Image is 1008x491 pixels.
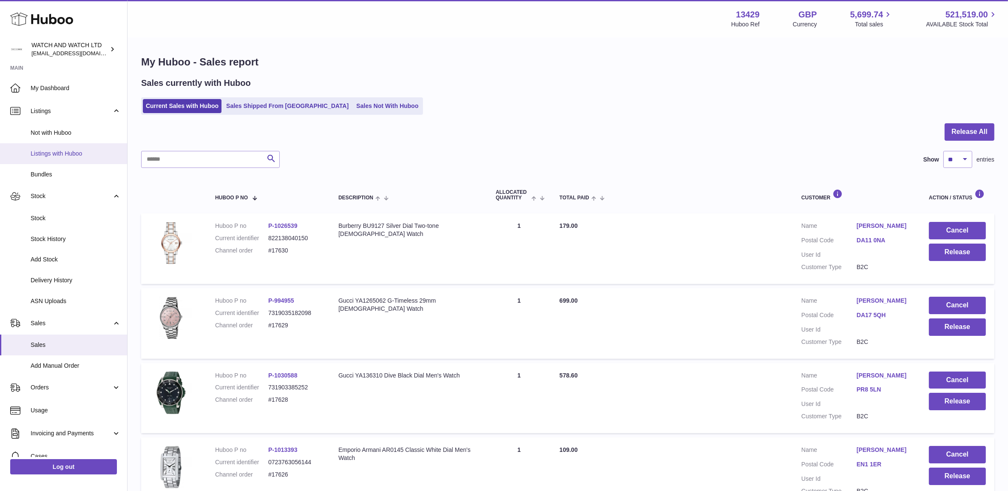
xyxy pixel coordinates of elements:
dt: Customer Type [801,263,857,271]
dd: B2C [857,338,912,346]
button: Cancel [929,372,986,389]
dd: #17629 [268,321,321,329]
button: Release [929,244,986,261]
dt: Postal Code [801,311,857,321]
span: Stock [31,214,121,222]
a: [PERSON_NAME] [857,372,912,380]
div: Currency [793,20,817,28]
span: Description [338,195,373,201]
button: Release [929,393,986,410]
dt: Huboo P no [215,446,268,454]
strong: GBP [798,9,817,20]
a: 5,699.74 Total sales [850,9,893,28]
a: [PERSON_NAME] [857,297,912,305]
span: entries [977,156,994,164]
button: Release [929,468,986,485]
div: Gucci YA1265062 G-Timeless 29mm [DEMOGRAPHIC_DATA] Watch [338,297,479,313]
dt: Customer Type [801,338,857,346]
a: [PERSON_NAME] [857,222,912,230]
a: EN1 1ER [857,460,912,468]
dt: User Id [801,326,857,334]
dt: Channel order [215,247,268,255]
td: 1 [487,363,551,434]
dt: Postal Code [801,460,857,471]
span: Stock History [31,235,121,243]
button: Cancel [929,222,986,239]
span: AVAILABLE Stock Total [926,20,998,28]
a: DA11 0NA [857,236,912,244]
dt: Name [801,222,857,232]
span: Listings with Huboo [31,150,121,158]
dt: User Id [801,400,857,408]
a: DA17 5QH [857,311,912,319]
dt: Current identifier [215,458,268,466]
a: P-1026539 [268,222,298,229]
div: Action / Status [929,189,986,201]
div: Emporio Armani AR0145 Classic White Dial Men's Watch [338,446,479,462]
dt: User Id [801,251,857,259]
a: Sales Shipped From [GEOGRAPHIC_DATA] [223,99,352,113]
img: 1738414136.jpg [150,372,192,414]
dd: 822138040150 [268,234,321,242]
dt: Huboo P no [215,297,268,305]
dt: Postal Code [801,236,857,247]
span: Orders [31,383,112,392]
button: Release All [945,123,994,141]
dd: #17626 [268,471,321,479]
span: 179.00 [559,222,578,229]
dd: #17630 [268,247,321,255]
span: Delivery History [31,276,121,284]
span: Add Stock [31,255,121,264]
label: Show [923,156,939,164]
button: Cancel [929,446,986,463]
dt: Name [801,446,857,456]
h2: Sales currently with Huboo [141,77,251,89]
img: 1735645064.jpg [150,222,192,264]
span: Huboo P no [215,195,248,201]
span: 521,519.00 [946,9,988,20]
button: Cancel [929,297,986,314]
span: Sales [31,319,112,327]
dt: Current identifier [215,383,268,392]
dt: Current identifier [215,234,268,242]
span: 699.00 [559,297,578,304]
span: ASN Uploads [31,297,121,305]
dt: Huboo P no [215,222,268,230]
a: Current Sales with Huboo [143,99,221,113]
button: Release [929,318,986,336]
span: Add Manual Order [31,362,121,370]
dt: Current identifier [215,309,268,317]
span: [EMAIL_ADDRESS][DOMAIN_NAME] [31,50,125,57]
div: Customer [801,189,912,201]
dt: Name [801,372,857,382]
dt: Customer Type [801,412,857,420]
img: internalAdmin-13429@internal.huboo.com [10,43,23,56]
span: My Dashboard [31,84,121,92]
dt: Channel order [215,396,268,404]
span: Not with Huboo [31,129,121,137]
h1: My Huboo - Sales report [141,55,994,69]
dt: Postal Code [801,386,857,396]
span: Listings [31,107,112,115]
dd: #17628 [268,396,321,404]
dt: User Id [801,475,857,483]
div: WATCH AND WATCH LTD [31,41,108,57]
span: Usage [31,406,121,414]
dt: Huboo P no [215,372,268,380]
a: PR8 5LN [857,386,912,394]
a: P-1030588 [268,372,298,379]
span: Total sales [855,20,893,28]
a: Sales Not With Huboo [353,99,421,113]
a: 521,519.00 AVAILABLE Stock Total [926,9,998,28]
div: Burberry BU9127 Silver Dial Two-tone [DEMOGRAPHIC_DATA] Watch [338,222,479,238]
strong: 13429 [736,9,760,20]
a: Log out [10,459,117,474]
td: 1 [487,213,551,284]
img: 1727865284.jpg [150,446,192,488]
dd: 731903385252 [268,383,321,392]
dd: 0723763056144 [268,458,321,466]
div: Huboo Ref [731,20,760,28]
dd: B2C [857,263,912,271]
span: 5,699.74 [850,9,883,20]
span: 109.00 [559,446,578,453]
